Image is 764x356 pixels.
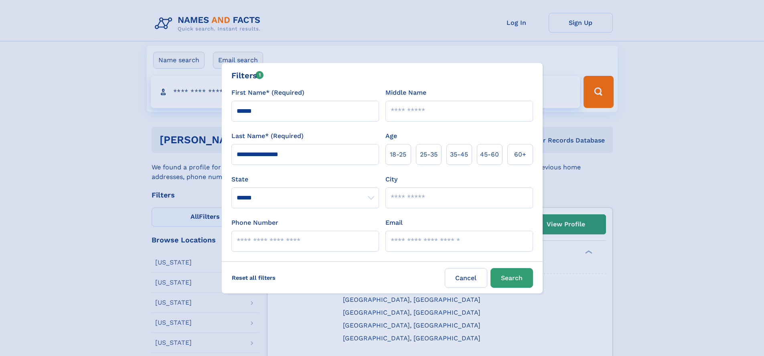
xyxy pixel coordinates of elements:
[385,218,403,228] label: Email
[390,150,406,159] span: 18‑25
[231,69,264,81] div: Filters
[385,131,397,141] label: Age
[231,175,379,184] label: State
[490,268,533,288] button: Search
[385,88,426,98] label: Middle Name
[445,268,487,288] label: Cancel
[231,218,278,228] label: Phone Number
[231,88,304,98] label: First Name* (Required)
[420,150,438,159] span: 25‑35
[450,150,468,159] span: 35‑45
[231,131,304,141] label: Last Name* (Required)
[385,175,397,184] label: City
[480,150,499,159] span: 45‑60
[514,150,526,159] span: 60+
[227,268,281,287] label: Reset all filters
